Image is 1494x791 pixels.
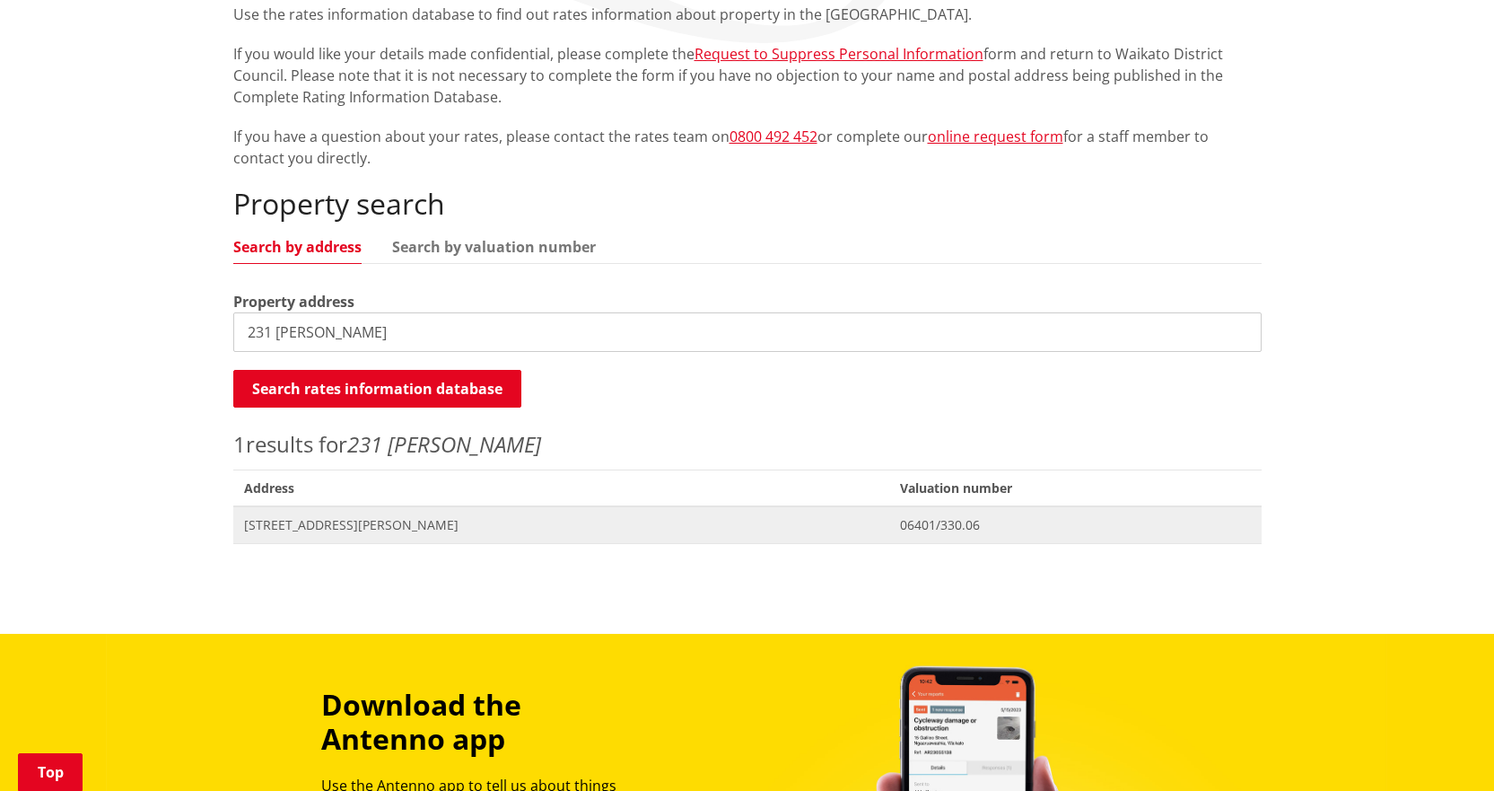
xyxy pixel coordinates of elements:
[233,506,1262,543] a: [STREET_ADDRESS][PERSON_NAME] 06401/330.06
[347,429,541,459] em: 231 [PERSON_NAME]
[18,753,83,791] a: Top
[392,240,596,254] a: Search by valuation number
[233,312,1262,352] input: e.g. Duke Street NGARUAWAHIA
[900,516,1250,534] span: 06401/330.06
[244,516,879,534] span: [STREET_ADDRESS][PERSON_NAME]
[928,127,1063,146] a: online request form
[233,428,1262,461] p: results for
[233,240,362,254] a: Search by address
[233,370,521,408] button: Search rates information database
[889,470,1261,506] span: Valuation number
[1411,716,1476,780] iframe: Messenger Launcher
[695,44,983,64] a: Request to Suppress Personal Information
[233,4,1262,25] p: Use the rates information database to find out rates information about property in the [GEOGRAPHI...
[233,429,246,459] span: 1
[233,43,1262,108] p: If you would like your details made confidential, please complete the form and return to Waikato ...
[233,126,1262,169] p: If you have a question about your rates, please contact the rates team on or complete our for a s...
[233,187,1262,221] h2: Property search
[233,291,354,312] label: Property address
[730,127,817,146] a: 0800 492 452
[233,470,890,506] span: Address
[321,688,646,757] h3: Download the Antenno app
